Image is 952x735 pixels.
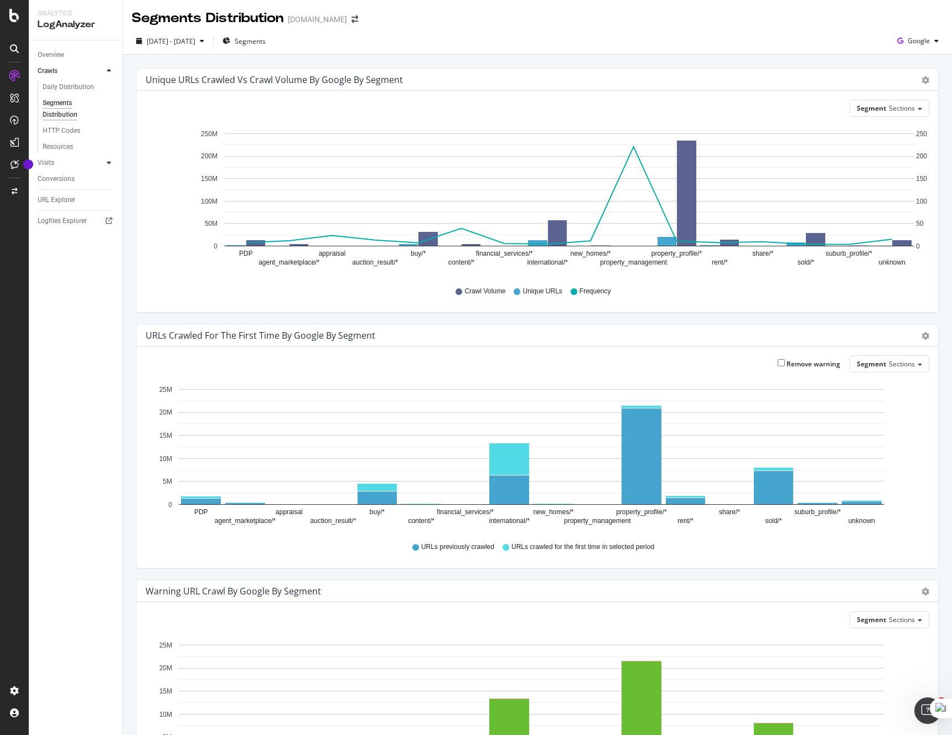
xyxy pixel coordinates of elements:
span: Segments [235,37,266,46]
a: Visits [38,157,104,169]
div: Analytics [38,9,113,18]
text: agent_marketplace/* [215,517,276,525]
div: arrow-right-arrow-left [351,15,358,23]
text: financial_services/* [476,250,533,258]
a: Conversions [38,173,115,185]
label: Remove warning [778,359,840,369]
div: Tooltip anchor [23,159,33,169]
text: 5M [163,478,172,486]
text: 250M [201,130,218,138]
text: auction_result/* [352,259,398,267]
button: [DATE] - [DATE] [132,32,209,50]
span: Sections [889,615,915,624]
text: rent/* [712,259,728,267]
text: property_management [564,517,631,525]
text: new_homes/* [571,250,611,258]
text: 10M [159,711,172,718]
span: Crawl Volume [464,287,505,296]
text: unknown [848,517,875,525]
button: Google [893,32,943,50]
div: Crawls [38,65,58,77]
div: Segments Distribution [43,97,104,121]
div: gear [922,332,929,340]
span: 1 [937,697,946,706]
text: financial_services/* [437,509,494,516]
text: property_profile/* [616,509,667,516]
a: Overview [38,49,115,61]
text: international/* [527,259,568,267]
text: sold/* [765,517,782,525]
a: HTTP Codes [43,125,115,137]
text: 10M [159,455,172,463]
text: 25M [159,641,172,649]
span: Unique URLs [522,287,562,296]
div: Logfiles Explorer [38,215,87,227]
text: share/* [719,509,740,516]
div: Resources [43,141,73,153]
button: Segments [218,32,270,50]
span: Sections [889,103,915,113]
div: URLs Crawled for the First Time by google by Segment [146,330,375,341]
text: 20M [159,665,172,672]
text: 0 [214,242,218,250]
a: Logfiles Explorer [38,215,115,227]
div: Daily Distribution [43,81,94,93]
div: gear [922,588,929,596]
text: buy/* [411,250,426,258]
text: 0 [168,501,172,509]
div: HTTP Codes [43,125,80,137]
text: PDP [239,250,253,258]
span: URLs previously crawled [421,542,494,552]
text: 0 [916,242,920,250]
div: URL Explorer [38,194,75,206]
text: sold/* [798,259,814,267]
div: [DOMAIN_NAME] [288,14,347,25]
span: Frequency [580,287,611,296]
text: international/* [489,517,530,525]
span: [DATE] - [DATE] [147,37,195,46]
div: Visits [38,157,54,169]
text: 50M [205,220,218,228]
text: property_profile/* [651,250,702,258]
text: appraisal [319,250,346,258]
a: Resources [43,141,115,153]
text: share/* [752,250,773,258]
text: rent/* [677,517,694,525]
text: 100 [916,198,927,205]
text: appraisal [276,509,303,516]
text: 250 [916,130,927,138]
div: Unique URLs Crawled vs Crawl Volume by google by Segment [146,74,403,85]
div: Warning URL Crawl by google by Segment [146,586,321,597]
div: Conversions [38,173,75,185]
text: 100M [201,198,218,205]
text: auction_result/* [311,517,356,525]
text: 150M [201,175,218,183]
svg: A chart. [146,126,929,276]
text: unknown [879,259,906,267]
text: PDP [194,509,208,516]
svg: A chart. [146,381,929,532]
text: new_homes/* [533,509,573,516]
input: Remove warning [778,359,785,366]
div: Segments Distribution [132,9,283,28]
span: Google [908,36,930,45]
text: 20M [159,409,172,417]
a: URL Explorer [38,194,115,206]
iframe: Intercom live chat [914,697,941,724]
span: Segment [857,359,886,369]
a: Daily Distribution [43,81,115,93]
text: suburb_profile/* [794,509,841,516]
a: Segments Distribution [43,97,115,121]
text: property_management [600,259,667,267]
div: Overview [38,49,64,61]
text: 15M [159,687,172,695]
span: Segment [857,615,886,624]
text: 200M [201,153,218,161]
a: Crawls [38,65,104,77]
text: agent_marketplace/* [258,259,319,267]
span: URLs crawled for the first time in selected period [511,542,654,552]
text: suburb_profile/* [826,250,872,258]
text: 150 [916,175,927,183]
